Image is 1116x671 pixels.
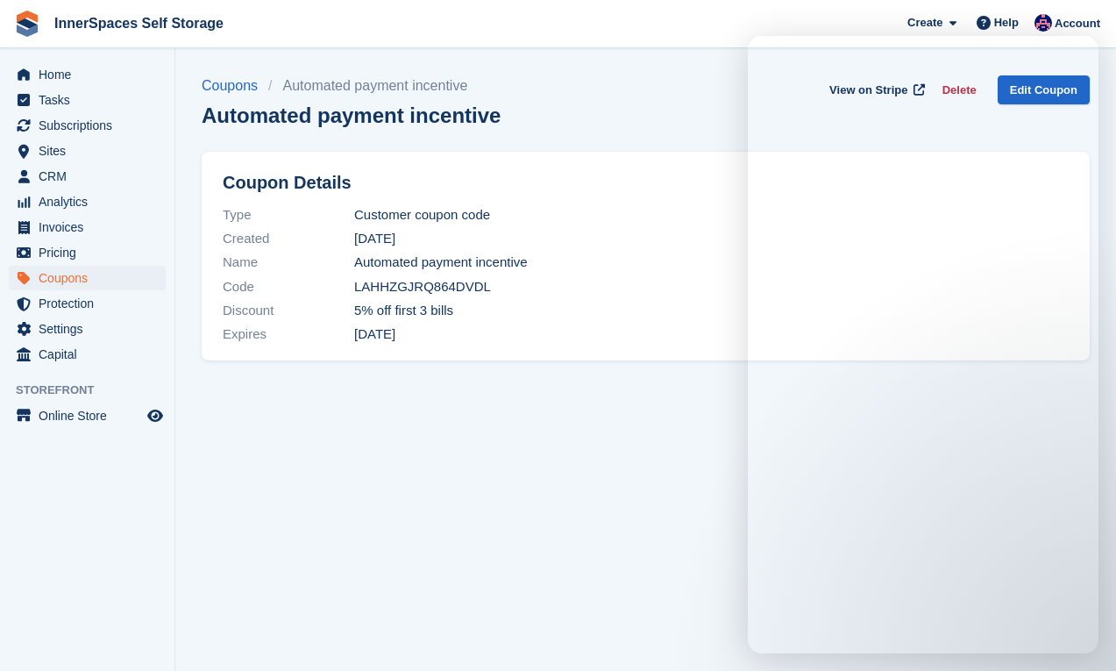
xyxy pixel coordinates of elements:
[9,139,166,163] a: menu
[354,325,395,345] span: [DATE]
[39,240,144,265] span: Pricing
[354,229,395,249] span: [DATE]
[9,113,166,138] a: menu
[223,253,354,273] span: Name
[14,11,40,37] img: stora-icon-8386f47178a22dfd0bd8f6a31ec36ba5ce8667c1dd55bd0f319d3a0aa187defe.svg
[748,36,1098,653] iframe: To enrich screen reader interactions, please activate Accessibility in Grammarly extension settings
[16,382,174,399] span: Storefront
[354,205,490,225] span: Customer coupon code
[39,317,144,341] span: Settings
[9,88,166,112] a: menu
[39,62,144,87] span: Home
[9,164,166,189] a: menu
[1034,14,1052,32] img: Dominic Hampson
[39,113,144,138] span: Subscriptions
[202,75,501,96] nav: breadcrumbs
[9,317,166,341] a: menu
[354,277,491,297] span: LAHHZGJRQ864DVDL
[47,9,231,38] a: InnerSpaces Self Storage
[9,266,166,290] a: menu
[9,62,166,87] a: menu
[202,75,268,96] a: Coupons
[354,301,453,321] span: 5% off first 3 bills
[39,291,144,316] span: Protection
[39,88,144,112] span: Tasks
[145,405,166,426] a: Preview store
[354,253,528,273] span: Automated payment incentive
[223,277,354,297] span: Code
[39,164,144,189] span: CRM
[9,189,166,214] a: menu
[9,215,166,239] a: menu
[1055,15,1100,32] span: Account
[223,229,354,249] span: Created
[39,189,144,214] span: Analytics
[9,240,166,265] a: menu
[907,14,942,32] span: Create
[223,173,1069,193] h2: Coupon Details
[223,301,354,321] span: Discount
[39,403,144,428] span: Online Store
[39,139,144,163] span: Sites
[9,342,166,367] a: menu
[223,205,354,225] span: Type
[39,266,144,290] span: Coupons
[223,325,354,345] span: Expires
[39,215,144,239] span: Invoices
[202,104,501,127] h1: Automated payment incentive
[994,14,1019,32] span: Help
[39,342,144,367] span: Capital
[9,403,166,428] a: menu
[9,291,166,316] a: menu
